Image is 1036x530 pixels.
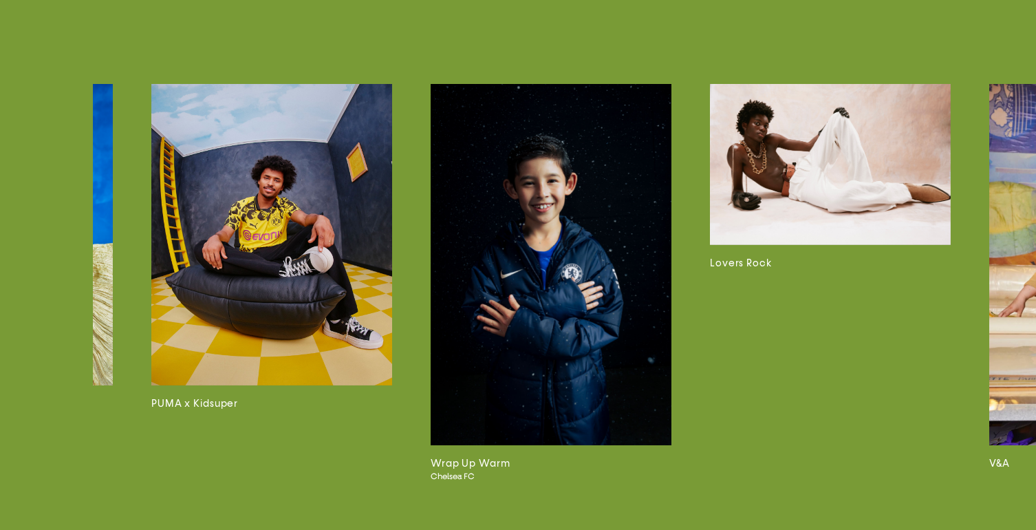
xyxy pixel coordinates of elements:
a: Lovers Rock [710,84,951,482]
h3: Lovers Rock [710,256,951,271]
a: PUMA x Kidsuper [151,84,392,482]
span: Chelsea FC [431,471,648,482]
h3: Wrap Up Warm [431,456,671,471]
h3: PUMA x Kidsuper [151,396,392,412]
a: Wrap Up WarmChelsea FC [431,84,671,482]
